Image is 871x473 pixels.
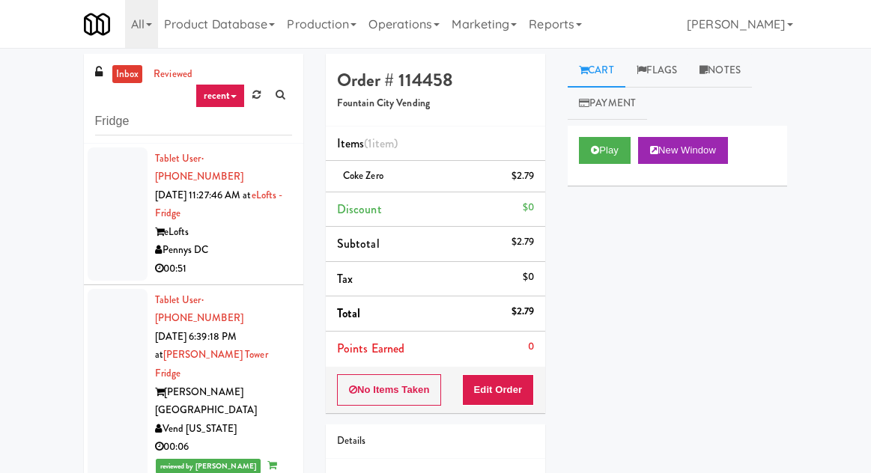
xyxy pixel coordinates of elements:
[337,305,361,322] span: Total
[638,137,728,164] button: New Window
[512,167,535,186] div: $2.79
[337,270,353,287] span: Tax
[688,54,752,88] a: Notes
[337,340,404,357] span: Points Earned
[364,135,398,152] span: (1 )
[155,329,237,362] span: [DATE] 6:39:18 PM at
[112,65,143,84] a: inbox
[84,144,303,285] li: Tablet User· [PHONE_NUMBER][DATE] 11:27:46 AM ateLofts - FridgeeLoftsPennys DC00:51
[462,374,535,406] button: Edit Order
[155,223,292,242] div: eLofts
[337,374,442,406] button: No Items Taken
[155,151,243,184] a: Tablet User· [PHONE_NUMBER]
[155,420,292,439] div: Vend [US_STATE]
[528,338,534,356] div: 0
[337,235,380,252] span: Subtotal
[337,135,398,152] span: Items
[523,268,534,287] div: $0
[155,188,252,202] span: [DATE] 11:27:46 AM at
[95,108,292,135] input: Search vision orders
[512,302,535,321] div: $2.79
[155,438,292,457] div: 00:06
[155,347,268,380] a: [PERSON_NAME] Tower Fridge
[150,65,196,84] a: reviewed
[568,87,647,120] a: Payment
[568,54,625,88] a: Cart
[372,135,394,152] ng-pluralize: item
[155,241,292,260] div: Pennys DC
[579,137,631,164] button: Play
[84,11,110,37] img: Micromart
[625,54,689,88] a: Flags
[155,293,243,326] a: Tablet User· [PHONE_NUMBER]
[155,383,292,420] div: [PERSON_NAME][GEOGRAPHIC_DATA]
[337,70,534,90] h4: Order # 114458
[337,98,534,109] h5: Fountain City Vending
[343,168,383,183] span: Coke Zero
[195,84,245,108] a: recent
[523,198,534,217] div: $0
[512,233,535,251] div: $2.79
[337,201,382,218] span: Discount
[155,260,292,278] div: 00:51
[337,432,534,451] div: Details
